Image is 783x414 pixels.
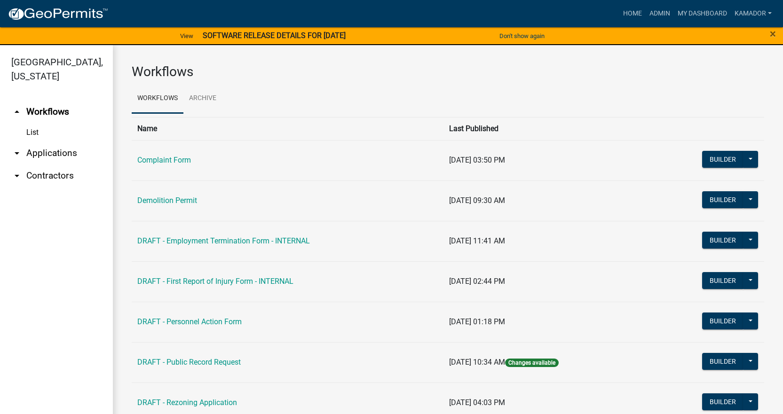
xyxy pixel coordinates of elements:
[702,312,743,329] button: Builder
[132,117,443,140] th: Name
[449,398,505,407] span: [DATE] 04:03 PM
[770,28,776,39] button: Close
[137,398,237,407] a: DRAFT - Rezoning Application
[137,277,293,286] a: DRAFT - First Report of Injury Form - INTERNAL
[702,272,743,289] button: Builder
[702,151,743,168] button: Builder
[449,277,505,286] span: [DATE] 02:44 PM
[619,5,646,23] a: Home
[646,5,674,23] a: Admin
[443,117,649,140] th: Last Published
[731,5,775,23] a: Kamador
[496,28,548,44] button: Don't show again
[702,393,743,410] button: Builder
[203,31,346,40] strong: SOFTWARE RELEASE DETAILS FOR [DATE]
[183,84,222,114] a: Archive
[11,106,23,117] i: arrow_drop_up
[137,196,197,205] a: Demolition Permit
[176,28,197,44] a: View
[449,156,505,164] span: [DATE] 03:50 PM
[11,170,23,181] i: arrow_drop_down
[137,317,242,326] a: DRAFT - Personnel Action Form
[132,84,183,114] a: Workflows
[449,236,505,245] span: [DATE] 11:41 AM
[137,358,241,367] a: DRAFT - Public Record Request
[132,64,764,80] h3: Workflows
[449,196,505,205] span: [DATE] 09:30 AM
[137,156,191,164] a: Complaint Form
[702,353,743,370] button: Builder
[702,191,743,208] button: Builder
[702,232,743,249] button: Builder
[505,359,559,367] span: Changes available
[449,358,505,367] span: [DATE] 10:34 AM
[11,148,23,159] i: arrow_drop_down
[449,317,505,326] span: [DATE] 01:18 PM
[770,27,776,40] span: ×
[674,5,731,23] a: My Dashboard
[137,236,310,245] a: DRAFT - Employment Termination Form - INTERNAL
